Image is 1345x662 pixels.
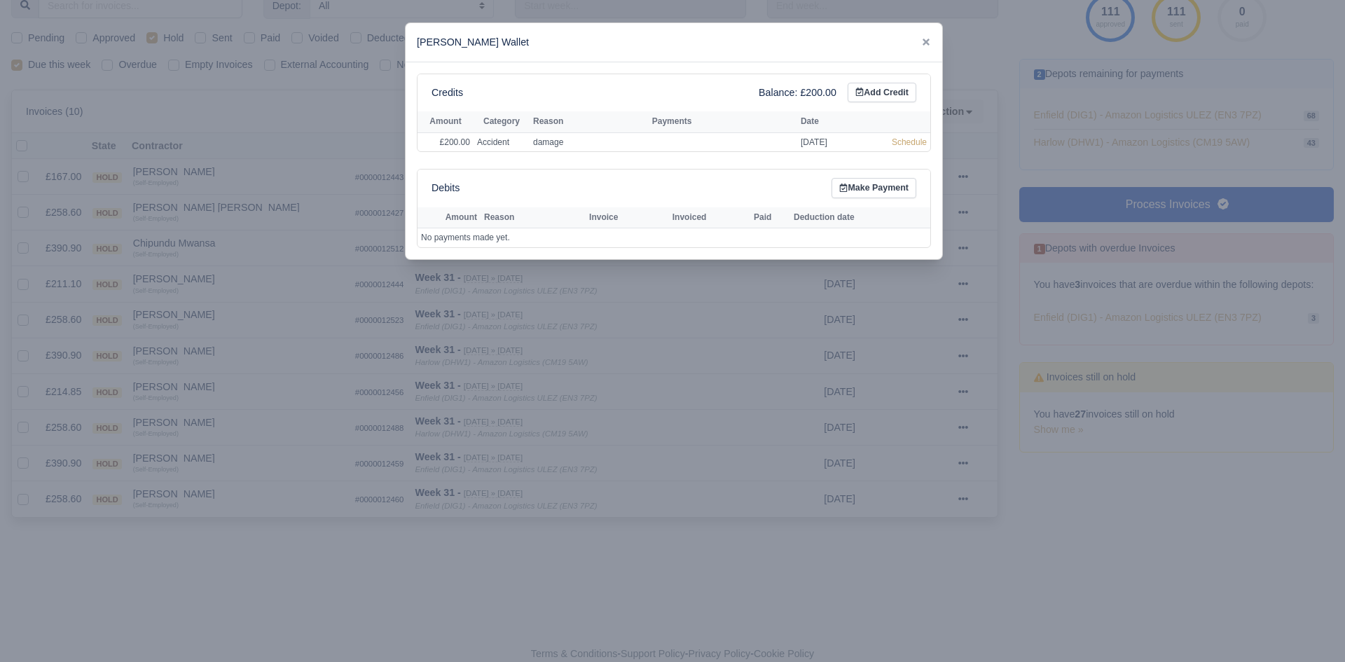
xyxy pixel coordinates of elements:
[418,132,474,151] td: £200.00
[848,83,916,103] a: Add Credit
[892,137,927,147] a: Schedule
[481,207,564,228] th: Reason
[735,207,790,228] th: Paid
[797,132,888,151] td: [DATE]
[418,207,481,228] th: Amount
[759,85,836,101] div: Balance: £200.00
[797,111,888,132] th: Date
[564,207,644,228] th: Invoice
[432,87,463,99] h6: Credits
[832,178,916,198] a: Make Payment
[418,111,474,132] th: Amount
[1275,595,1345,662] iframe: Chat Widget
[432,182,460,194] h6: Debits
[418,228,930,247] td: No payments made yet.
[644,207,736,228] th: Invoiced
[530,111,649,132] th: Reason
[530,132,649,151] td: damage
[649,111,797,132] th: Payments
[790,207,930,228] th: Deduction date
[474,132,530,151] td: Accident
[406,23,942,62] div: [PERSON_NAME] Wallet
[474,111,530,132] th: Category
